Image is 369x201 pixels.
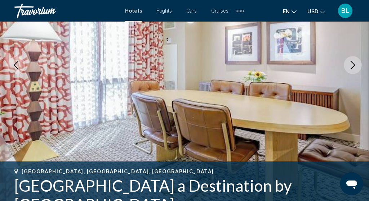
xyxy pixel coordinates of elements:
a: Cars [186,8,197,14]
a: Hotels [125,8,142,14]
span: en [283,9,290,14]
span: [GEOGRAPHIC_DATA], [GEOGRAPHIC_DATA], [GEOGRAPHIC_DATA] [22,169,214,174]
button: User Menu [336,3,355,18]
span: BL [341,7,350,14]
button: Next image [344,56,362,74]
a: Cruises [211,8,228,14]
button: Extra navigation items [236,5,244,17]
button: Change language [283,6,297,17]
button: Change currency [307,6,325,17]
button: Previous image [7,56,25,74]
a: Travorium [14,4,118,18]
span: USD [307,9,318,14]
iframe: Botón para iniciar la ventana de mensajería [340,172,363,195]
a: Flights [156,8,172,14]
